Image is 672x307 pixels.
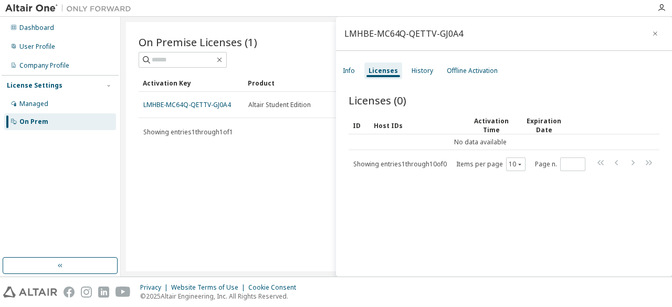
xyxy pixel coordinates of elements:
[349,93,406,108] span: Licenses (0)
[98,287,109,298] img: linkedin.svg
[374,117,461,134] div: Host IDs
[139,35,257,49] span: On Premise Licenses (1)
[509,160,523,168] button: 10
[143,128,233,136] span: Showing entries 1 through 1 of 1
[343,67,355,75] div: Info
[19,100,48,108] div: Managed
[522,117,566,134] div: Expiration Date
[469,117,513,134] div: Activation Time
[456,157,526,171] span: Items per page
[140,283,171,292] div: Privacy
[19,61,69,70] div: Company Profile
[115,287,131,298] img: youtube.svg
[369,67,398,75] div: Licenses
[64,287,75,298] img: facebook.svg
[7,81,62,90] div: License Settings
[5,3,136,14] img: Altair One
[248,283,302,292] div: Cookie Consent
[535,157,585,171] span: Page n.
[248,75,344,91] div: Product
[349,134,612,150] td: No data available
[353,117,365,134] div: ID
[140,292,302,301] p: © 2025 Altair Engineering, Inc. All Rights Reserved.
[412,67,433,75] div: History
[248,101,311,109] span: Altair Student Edition
[19,118,48,126] div: On Prem
[19,43,55,51] div: User Profile
[344,29,463,38] div: LMHBE-MC64Q-QETTV-GJ0A4
[81,287,92,298] img: instagram.svg
[143,100,231,109] a: LMHBE-MC64Q-QETTV-GJ0A4
[171,283,248,292] div: Website Terms of Use
[19,24,54,32] div: Dashboard
[353,160,447,168] span: Showing entries 1 through 10 of 0
[143,75,239,91] div: Activation Key
[447,67,498,75] div: Offline Activation
[3,287,57,298] img: altair_logo.svg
